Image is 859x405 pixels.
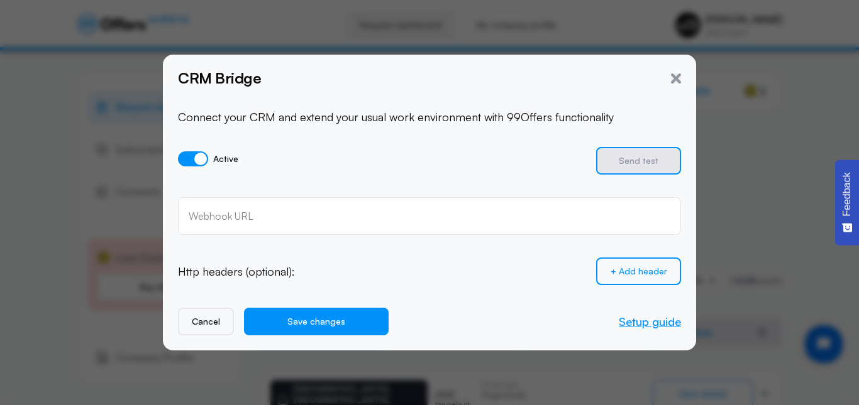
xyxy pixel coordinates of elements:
[178,70,261,86] h5: CRM Bridge
[619,315,681,328] a: Setup guide
[835,159,859,245] button: Feedback - Show survey
[213,154,238,166] span: Active
[178,308,234,335] button: Cancel
[178,109,681,124] p: Connect your CRM and extend your usual work environment with 99Offers functionality
[596,257,681,285] button: + Add header
[11,11,48,48] button: Open chat widget
[596,147,681,175] button: Send test
[178,264,295,279] p: Http headers (optional):
[244,308,389,335] button: Save changes
[841,172,853,216] span: Feedback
